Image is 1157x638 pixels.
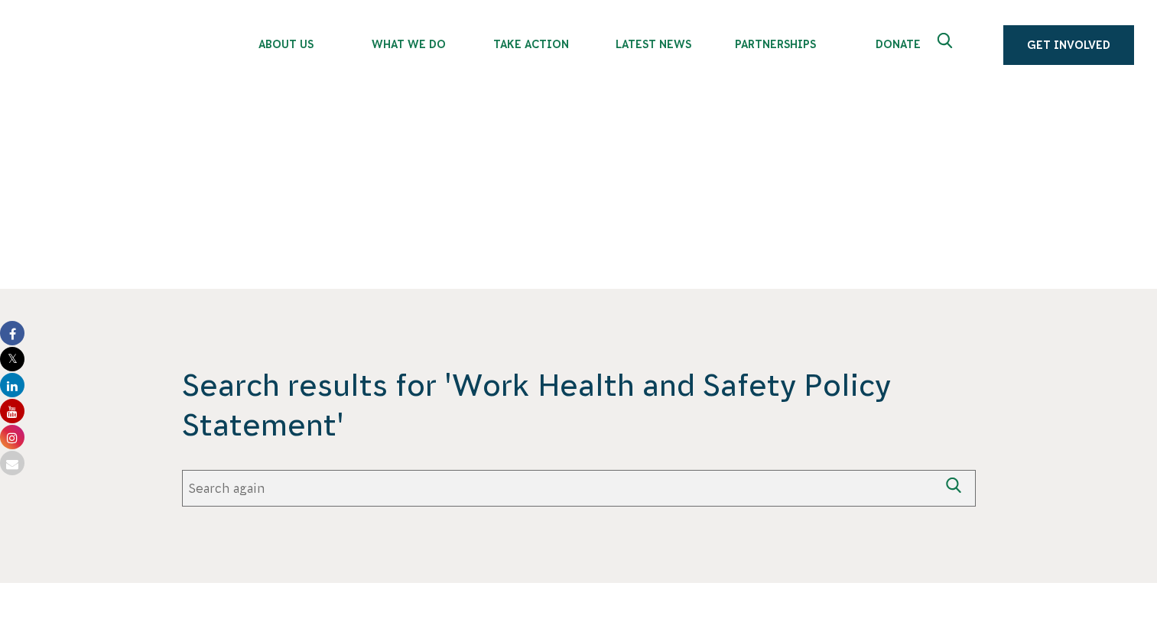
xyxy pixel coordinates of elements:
[928,27,965,63] button: Expand search box Close search box
[1003,25,1134,65] a: Get Involved
[347,38,470,50] span: What We Do
[23,42,24,43] img: svg+xml;base64,PHN2ZyB3aWR0aD0iMSIgaGVpZ2h0PSIxIiB4bWxucz0iaHR0cDovL3d3dy53My5vcmcvMjAwMC9zdmciPj...
[714,38,837,50] span: Partnerships
[592,38,714,50] span: Latest News
[182,365,976,445] span: Search results for 'Work Health and Safety Policy Statement'
[225,38,347,50] span: About Us
[182,470,939,507] input: Search again
[837,38,959,50] span: Donate
[938,33,957,57] span: Expand search box
[470,38,592,50] span: Take Action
